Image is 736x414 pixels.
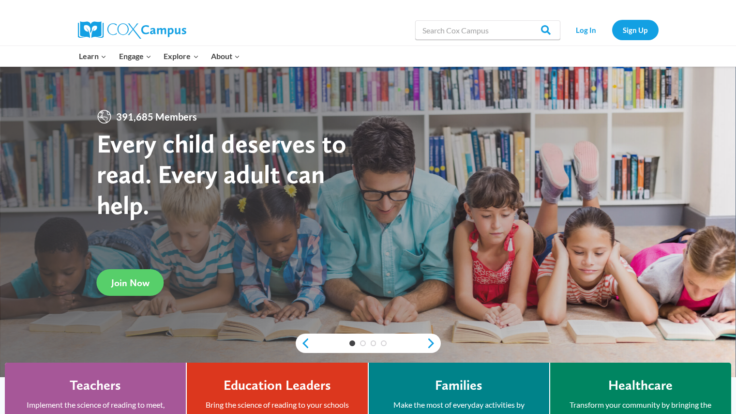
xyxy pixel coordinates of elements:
strong: Every child deserves to read. Every adult can help. [97,128,346,220]
span: Explore [164,50,198,62]
span: Engage [119,50,151,62]
span: 391,685 Members [112,109,201,124]
a: Join Now [97,269,164,296]
a: previous [296,337,310,349]
a: Log In [565,20,607,40]
a: next [426,337,441,349]
a: 2 [360,340,366,346]
a: 1 [349,340,355,346]
span: About [211,50,240,62]
h4: Education Leaders [224,377,331,394]
h4: Healthcare [608,377,673,394]
nav: Secondary Navigation [565,20,659,40]
a: 4 [381,340,387,346]
img: Cox Campus [78,21,186,39]
a: Sign Up [612,20,659,40]
h4: Teachers [70,377,121,394]
div: content slider buttons [296,334,441,353]
h4: Families [435,377,482,394]
span: Learn [79,50,106,62]
a: 3 [371,340,376,346]
span: Join Now [111,277,150,289]
nav: Primary Navigation [73,46,246,66]
input: Search Cox Campus [415,20,560,40]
